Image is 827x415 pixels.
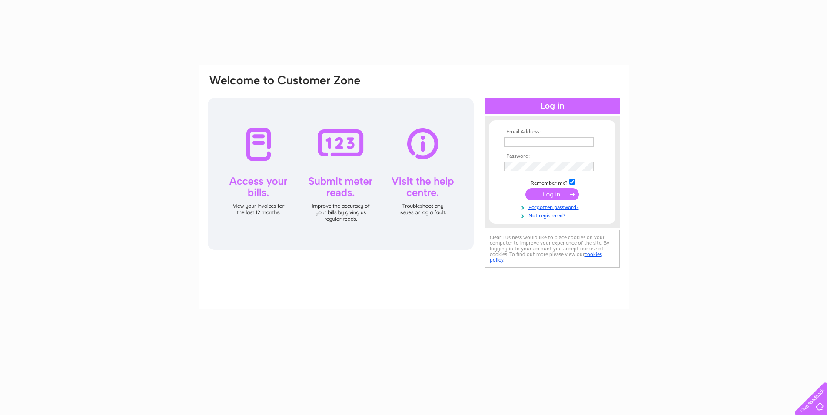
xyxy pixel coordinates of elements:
[485,230,620,268] div: Clear Business would like to place cookies on your computer to improve your experience of the sit...
[502,153,603,159] th: Password:
[525,188,579,200] input: Submit
[502,129,603,135] th: Email Address:
[504,211,603,219] a: Not registered?
[504,203,603,211] a: Forgotten password?
[490,251,602,263] a: cookies policy
[502,178,603,186] td: Remember me?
